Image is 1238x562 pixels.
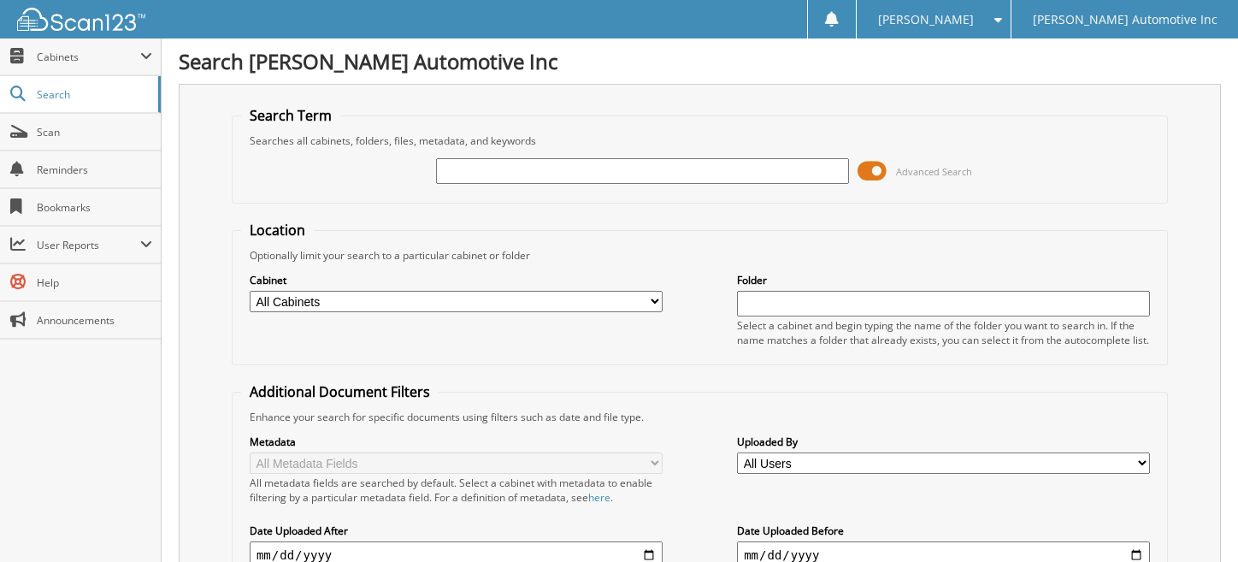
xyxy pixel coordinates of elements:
legend: Additional Document Filters [241,382,439,401]
label: Date Uploaded After [250,524,663,538]
span: Reminders [37,163,152,177]
span: [PERSON_NAME] Automotive Inc [1033,15,1217,25]
label: Cabinet [250,273,663,287]
label: Date Uploaded Before [737,524,1150,538]
div: Enhance your search for specific documents using filters such as date and file type. [241,410,1158,424]
span: Help [37,275,152,290]
span: Scan [37,125,152,139]
h1: Search [PERSON_NAME] Automotive Inc [179,47,1221,75]
span: Advanced Search [896,165,972,178]
div: Select a cabinet and begin typing the name of the folder you want to search in. If the name match... [737,318,1150,347]
label: Metadata [250,435,663,449]
span: [PERSON_NAME] [878,15,974,25]
span: Bookmarks [37,200,152,215]
span: Search [37,87,150,102]
label: Folder [737,273,1150,287]
a: here [588,490,610,505]
span: Cabinets [37,50,140,64]
span: User Reports [37,238,140,252]
div: All metadata fields are searched by default. Select a cabinet with metadata to enable filtering b... [250,476,663,505]
div: Searches all cabinets, folders, files, metadata, and keywords [241,133,1158,148]
legend: Search Term [241,106,340,125]
label: Uploaded By [737,435,1150,449]
div: Optionally limit your search to a particular cabinet or folder [241,248,1158,263]
legend: Location [241,221,314,240]
img: scan123-logo-white.svg [17,8,145,31]
span: Announcements [37,313,152,328]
